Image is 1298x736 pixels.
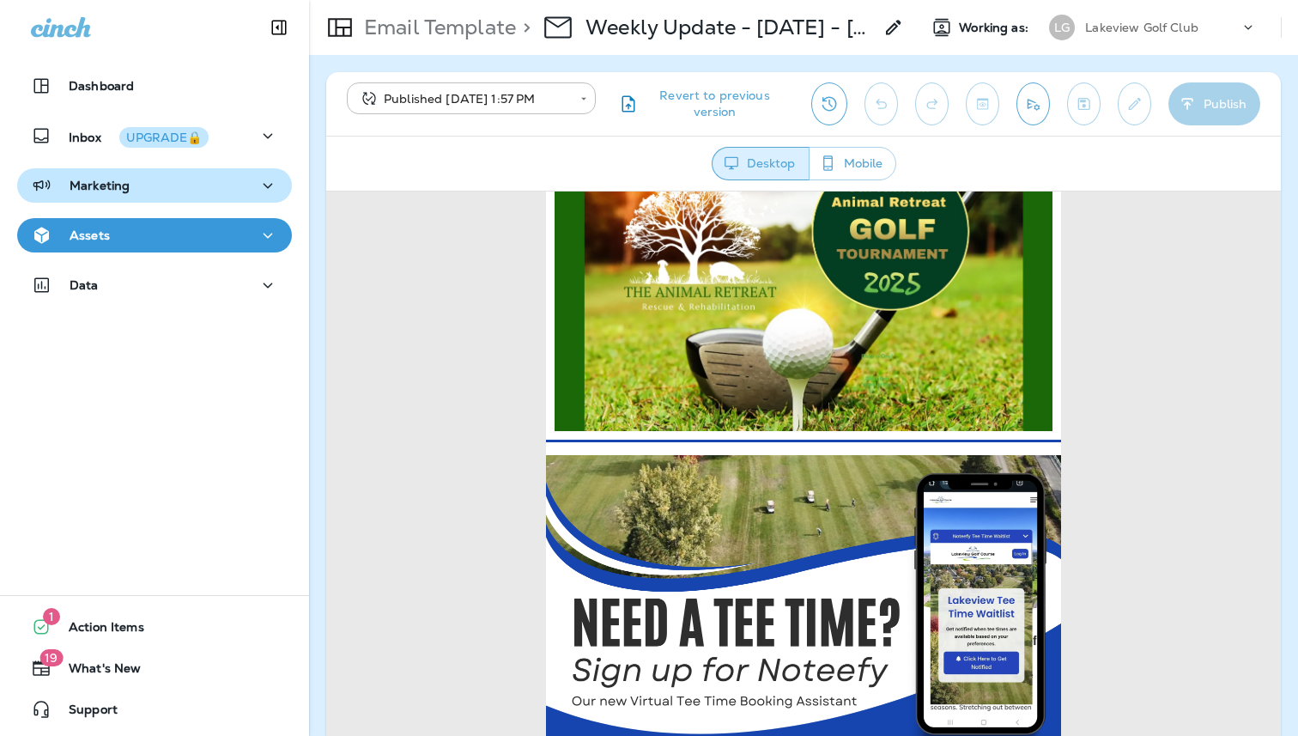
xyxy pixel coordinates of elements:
[1085,21,1198,34] p: Lakeview Golf Club
[220,264,735,554] img: Lakeview--Noteefy---email-banner.png
[585,15,873,40] div: Weekly Update - 8/27/25 - Lakeview
[17,168,292,203] button: Marketing
[17,692,292,727] button: Support
[585,15,873,40] p: Weekly Update - [DATE] - [GEOGRAPHIC_DATA]
[70,179,130,192] p: Marketing
[712,147,810,180] button: Desktop
[255,10,303,45] button: Collapse Sidebar
[357,15,516,40] p: Email Template
[69,79,134,93] p: Dashboard
[126,131,202,143] div: UPGRADE🔒
[516,15,531,40] p: >
[17,218,292,252] button: Assets
[52,661,141,682] span: What's New
[119,127,209,148] button: UPGRADE🔒
[52,703,118,723] span: Support
[70,228,110,242] p: Assets
[17,268,292,302] button: Data
[959,21,1032,35] span: Working as:
[17,119,292,153] button: InboxUPGRADE🔒
[17,651,292,685] button: 19What's New
[359,90,568,107] div: Published [DATE] 1:57 PM
[17,610,292,644] button: 1Action Items
[639,88,791,120] span: Revert to previous version
[1016,82,1050,125] button: Send test email
[610,82,798,125] button: Revert to previous version
[39,649,63,666] span: 19
[17,69,292,103] button: Dashboard
[809,147,896,180] button: Mobile
[70,278,99,292] p: Data
[1049,15,1075,40] div: LG
[811,82,847,125] button: View Changelog
[43,608,60,625] span: 1
[69,127,209,145] p: Inbox
[52,620,144,641] span: Action Items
